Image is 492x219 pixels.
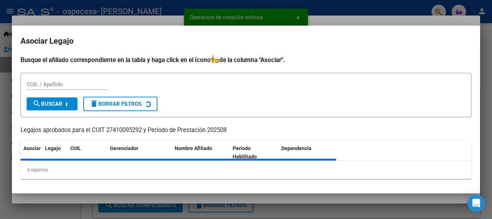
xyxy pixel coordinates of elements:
span: Nombre Afiliado [175,145,212,151]
datatable-header-cell: Nombre Afiliado [172,141,230,165]
span: Periodo Habilitado [233,145,257,159]
span: CUIL [70,145,81,151]
button: Borrar Filtros [83,97,157,111]
datatable-header-cell: CUIL [67,141,107,165]
div: 0 registros [21,161,471,179]
mat-icon: delete [90,99,98,108]
span: Gerenciador [110,145,138,151]
datatable-header-cell: Legajo [42,141,67,165]
span: Dependencia [281,145,312,151]
p: Legajos aprobados para el CUIT 27410095292 y Período de Prestación 202508 [21,126,471,135]
datatable-header-cell: Asociar [21,141,42,165]
span: Buscar [32,101,62,107]
div: Open Intercom Messenger [468,194,485,212]
span: Asociar [23,145,41,151]
h4: Busque el afiliado correspondiente en la tabla y haga click en el ícono de la columna "Asociar". [21,55,471,65]
datatable-header-cell: Periodo Habilitado [230,141,278,165]
h2: Asociar Legajo [21,34,471,48]
datatable-header-cell: Dependencia [278,141,336,165]
span: Borrar Filtros [90,101,142,107]
span: Legajo [45,145,61,151]
mat-icon: search [32,99,41,108]
button: Buscar [27,97,77,110]
datatable-header-cell: Gerenciador [107,141,172,165]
